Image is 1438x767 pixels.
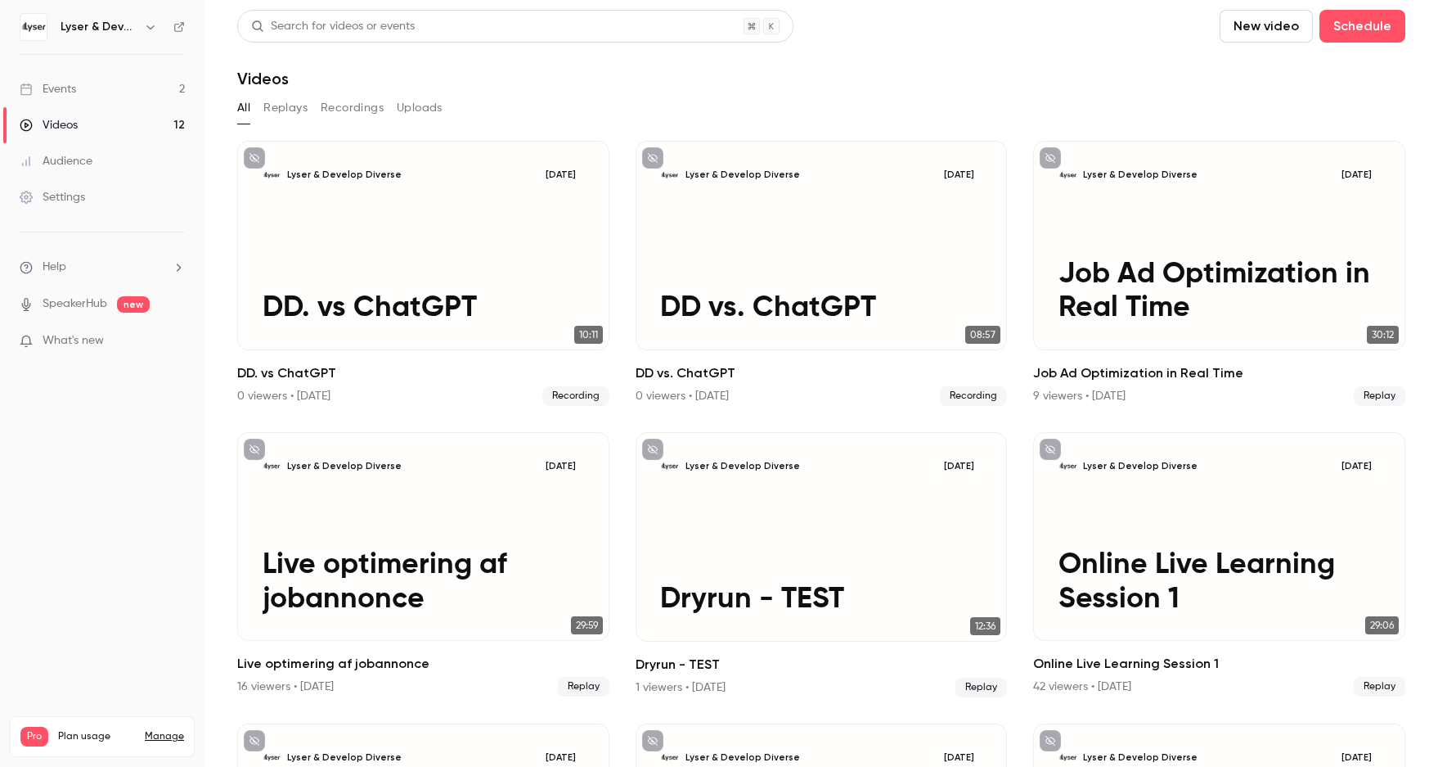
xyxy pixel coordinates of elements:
span: [DATE] [936,748,982,767]
div: Settings [20,189,85,205]
button: unpublished [642,730,663,751]
li: Job Ad Optimization in Real Time [1033,141,1405,406]
h6: Lyser & Develop Diverse [61,19,137,35]
h2: Live optimering af jobannonce [237,654,609,674]
iframe: Noticeable Trigger [165,334,185,349]
div: 9 viewers • [DATE] [1033,388,1126,404]
span: [DATE] [537,166,584,185]
span: What's new [43,332,104,350]
button: unpublished [244,730,265,751]
a: SpeakerHub [43,296,107,313]
li: Live optimering af jobannonce [237,432,609,697]
button: Recordings [321,95,384,121]
span: 29:06 [1365,616,1399,634]
span: 29:59 [571,616,603,634]
span: 30:12 [1367,326,1399,344]
a: DD vs. ChatGPTLyser & Develop Diverse[DATE]DD vs. ChatGPT08:57DD vs. ChatGPT0 viewers • [DATE]Rec... [636,141,1008,406]
img: Online Live Learning Session 1 [1058,457,1077,476]
li: Dryrun - TEST [636,432,1008,697]
p: Online Live Learning Session 1 [1058,548,1380,616]
p: DD vs. ChatGPT [660,291,982,325]
div: Audience [20,153,92,169]
li: DD. vs ChatGPT [237,141,609,406]
img: Live Demo of Develop Diverse [660,748,679,767]
p: Lyser & Develop Diverse [287,751,402,765]
img: DD vs. ChatGPT [660,166,679,185]
span: new [117,296,150,313]
button: unpublished [244,147,265,169]
div: Videos [20,117,78,133]
span: 12:36 [970,617,1000,635]
span: Recording [940,386,1007,406]
img: Job Ad Optimization in Real Time [1058,166,1077,185]
div: 0 viewers • [DATE] [237,388,330,404]
a: Online Live Learning Session 1Lyser & Develop Diverse[DATE]Online Live Learning Session 129:06Onl... [1033,432,1405,697]
button: unpublished [244,439,265,460]
span: Replay [1354,386,1405,406]
span: [DATE] [936,166,982,185]
button: Schedule [1319,10,1405,43]
button: unpublished [1040,439,1061,460]
button: unpublished [642,439,663,460]
img: Live optimering af jobannonce [263,457,281,476]
span: Plan usage [58,730,135,743]
p: Lyser & Develop Diverse [685,460,800,473]
p: Lyser & Develop Diverse [287,460,402,473]
span: [DATE] [936,457,982,476]
p: Lyser & Develop Diverse [1083,751,1198,765]
span: [DATE] [1334,748,1381,767]
div: 16 viewers • [DATE] [237,679,334,695]
span: [DATE] [1334,166,1381,185]
h2: DD. vs ChatGPT [237,363,609,383]
button: All [237,95,250,121]
img: DD. vs ChatGPT [263,166,281,185]
span: 10:11 [574,326,603,344]
h2: Job Ad Optimization in Real Time [1033,363,1405,383]
button: Uploads [397,95,443,121]
div: 0 viewers • [DATE] [636,388,729,404]
h2: Dryrun - TEST [636,655,1008,675]
span: Help [43,259,66,276]
a: DD. vs ChatGPTLyser & Develop Diverse[DATE]DD. vs ChatGPT10:11DD. vs ChatGPT0 viewers • [DATE]Rec... [237,141,609,406]
img: Dryrun - TEST [660,457,679,476]
p: Lyser & Develop Diverse [685,169,800,182]
span: [DATE] [537,748,584,767]
p: Lyser & Develop Diverse [685,751,800,765]
div: 42 viewers • [DATE] [1033,679,1131,695]
span: Recording [542,386,609,406]
div: Search for videos or events [251,18,415,35]
span: 08:57 [965,326,1000,344]
span: Replay [1354,677,1405,697]
p: Job Ad Optimization in Real Time [1058,258,1380,325]
a: Live optimering af jobannonceLyser & Develop Diverse[DATE]Live optimering af jobannonce29:59Live ... [237,432,609,697]
a: Dryrun - TESTLyser & Develop Diverse[DATE]Dryrun - TEST12:36Dryrun - TEST1 viewers • [DATE]Replay [636,432,1008,697]
span: Replay [955,678,1007,697]
div: Events [20,81,76,97]
button: New video [1220,10,1313,43]
span: Replay [558,677,609,697]
div: 1 viewers • [DATE] [636,679,726,696]
p: Dryrun - TEST [660,583,982,616]
h2: Online Live Learning Session 1 [1033,654,1405,674]
li: Online Live Learning Session 1 [1033,432,1405,697]
img: Candidate screening hacks to find the best match every time [1058,748,1077,767]
p: Live optimering af jobannonce [263,548,584,616]
img: Lyser & Develop Diverse [20,14,47,40]
p: Lyser & Develop Diverse [287,169,402,182]
span: Pro [20,727,48,747]
a: Manage [145,730,184,743]
button: Replays [263,95,308,121]
h2: DD vs. ChatGPT [636,363,1008,383]
p: Lyser & Develop Diverse [1083,169,1198,182]
img: Dryrun - TEST [263,748,281,767]
span: [DATE] [537,457,584,476]
button: unpublished [1040,147,1061,169]
span: [DATE] [1334,457,1381,476]
button: unpublished [642,147,663,169]
a: Job Ad Optimization in Real TimeLyser & Develop Diverse[DATE]Job Ad Optimization in Real Time30:1... [1033,141,1405,406]
p: Lyser & Develop Diverse [1083,460,1198,473]
p: DD. vs ChatGPT [263,291,584,325]
section: Videos [237,10,1405,757]
button: unpublished [1040,730,1061,751]
li: DD vs. ChatGPT [636,141,1008,406]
